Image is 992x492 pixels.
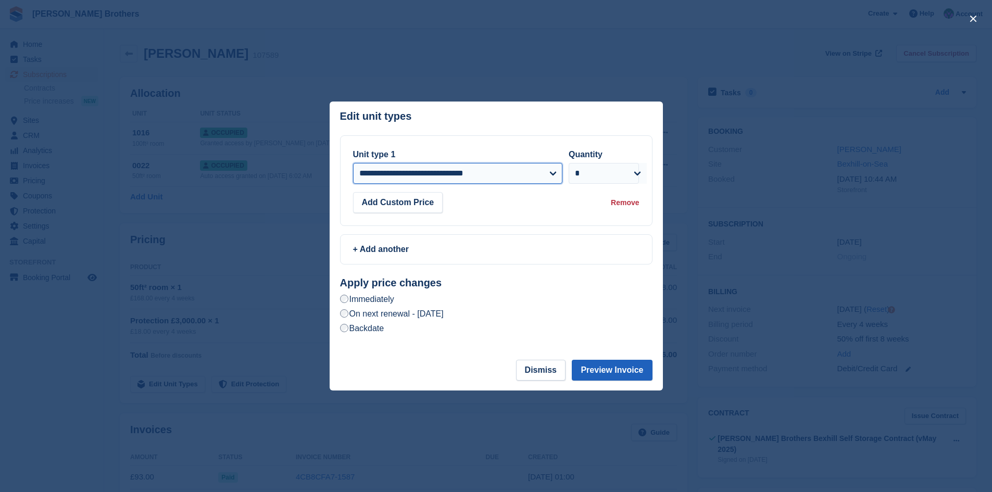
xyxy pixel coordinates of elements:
button: Dismiss [516,360,566,381]
strong: Apply price changes [340,277,442,288]
label: Immediately [340,294,394,305]
label: Backdate [340,323,384,334]
p: Edit unit types [340,110,412,122]
input: Immediately [340,295,348,303]
input: On next renewal - [DATE] [340,309,348,318]
a: + Add another [340,234,652,264]
div: Remove [611,197,639,208]
button: close [965,10,982,27]
label: Unit type 1 [353,150,396,159]
label: On next renewal - [DATE] [340,308,444,319]
button: Preview Invoice [572,360,652,381]
label: Quantity [569,150,602,159]
input: Backdate [340,324,348,332]
button: Add Custom Price [353,192,443,213]
div: + Add another [353,243,639,256]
